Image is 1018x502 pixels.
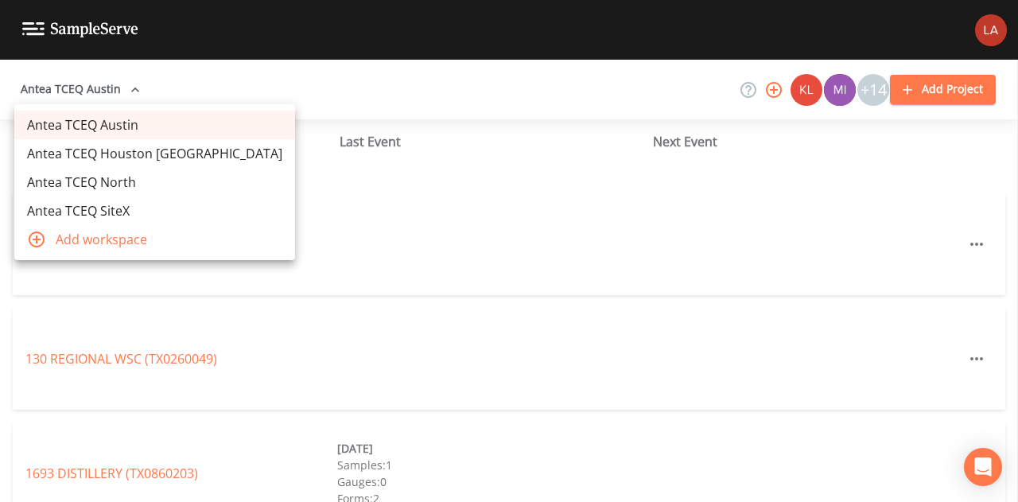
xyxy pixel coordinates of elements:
a: Antea TCEQ Houston [GEOGRAPHIC_DATA] [14,139,295,168]
div: Open Intercom Messenger [964,448,1002,486]
a: Antea TCEQ SiteX [14,197,295,225]
a: Antea TCEQ Austin [14,111,295,139]
a: Antea TCEQ North [14,168,295,197]
span: Add workspace [56,230,282,249]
